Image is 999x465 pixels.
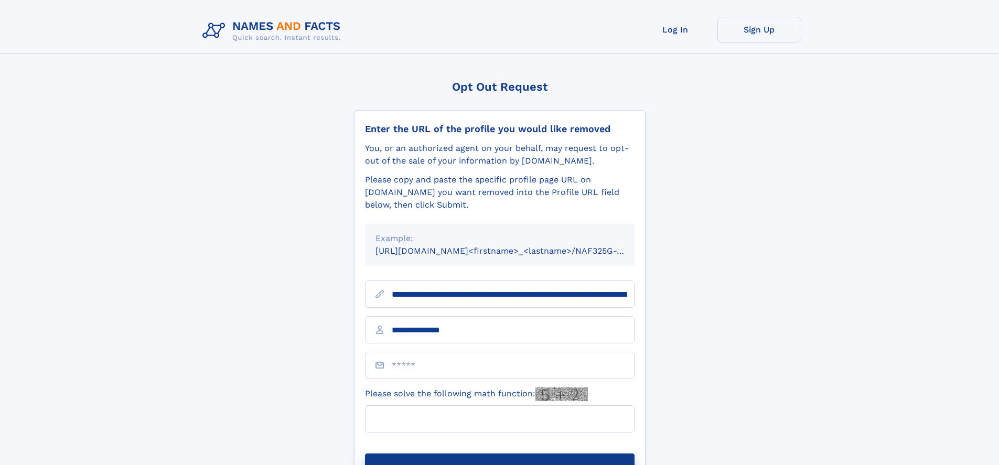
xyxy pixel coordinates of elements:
div: Example: [375,232,624,245]
div: Opt Out Request [354,80,646,93]
div: You, or an authorized agent on your behalf, may request to opt-out of the sale of your informatio... [365,142,635,167]
a: Sign Up [717,17,801,42]
label: Please solve the following math function: [365,387,588,401]
small: [URL][DOMAIN_NAME]<firstname>_<lastname>/NAF325G-xxxxxxxx [375,246,654,256]
div: Enter the URL of the profile you would like removed [365,123,635,135]
img: Logo Names and Facts [198,17,349,45]
a: Log In [633,17,717,42]
div: Please copy and paste the specific profile page URL on [DOMAIN_NAME] you want removed into the Pr... [365,174,635,211]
